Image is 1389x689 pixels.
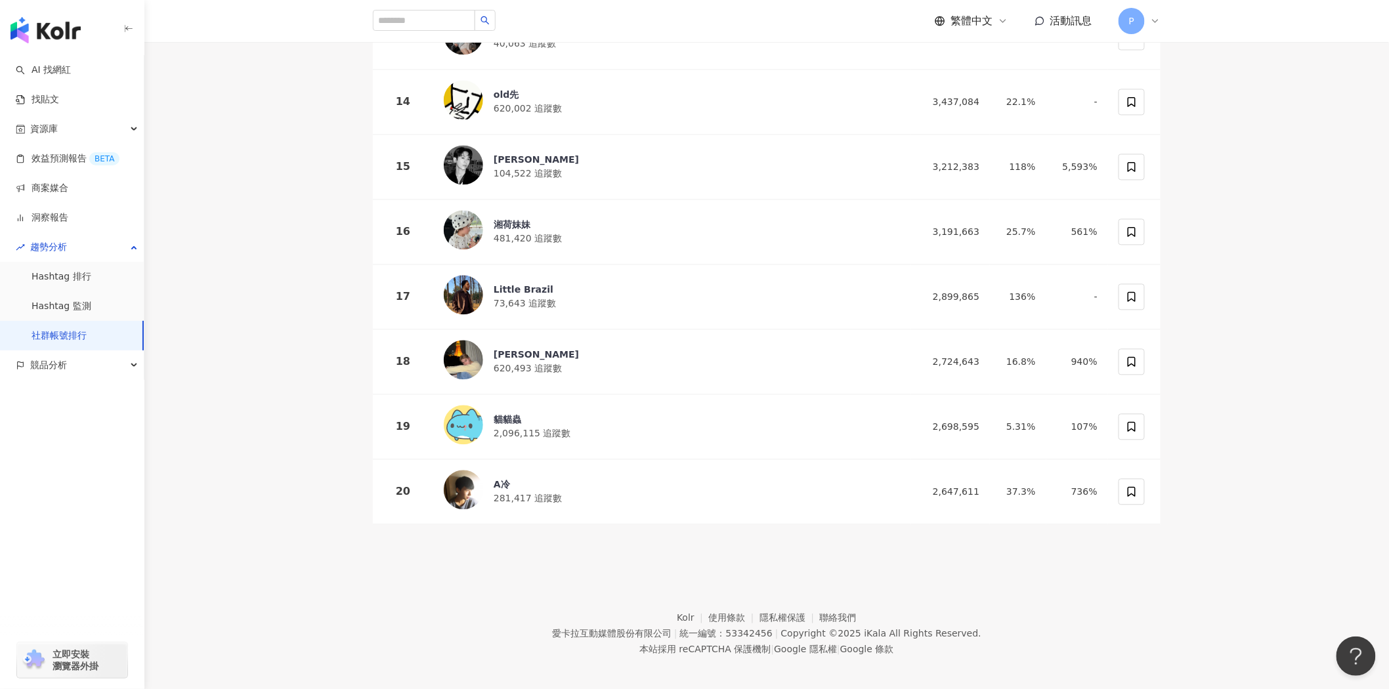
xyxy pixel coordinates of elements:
[1000,225,1035,240] div: 25.7%
[17,642,127,678] a: chrome extension立即安裝 瀏覽器外掛
[1000,290,1035,304] div: 136%
[444,81,901,124] a: KOL Avatarold先620,002 追蹤數
[444,406,483,445] img: KOL Avatar
[444,276,901,319] a: KOL AvatarLittle Brazil73,643 追蹤數
[820,613,857,623] a: 聯絡我們
[494,299,556,309] span: 73,643 追蹤數
[639,642,893,658] span: 本站採用 reCAPTCHA 保護機制
[674,629,677,639] span: |
[21,650,47,671] img: chrome extension
[922,160,979,175] div: 3,212,383
[922,95,979,110] div: 3,437,084
[16,182,68,195] a: 商案媒合
[32,300,91,313] a: Hashtag 監測
[383,159,423,175] div: 15
[552,629,672,639] div: 愛卡拉互動媒體股份有限公司
[383,224,423,240] div: 16
[1000,420,1035,434] div: 5.31%
[494,364,562,374] span: 620,493 追蹤數
[11,17,81,43] img: logo
[30,232,67,262] span: 趨勢分析
[709,613,760,623] a: 使用條款
[1057,225,1098,240] div: 561%
[16,243,25,252] span: rise
[494,39,556,49] span: 40,063 追蹤數
[922,290,979,304] div: 2,899,865
[771,644,775,655] span: |
[494,234,562,244] span: 481,420 追蹤數
[30,114,58,144] span: 資源庫
[1050,14,1092,27] span: 活動訊息
[1129,14,1134,28] span: P
[444,406,901,449] a: KOL Avatar貓貓蟲2,096,115 追蹤數
[494,493,562,504] span: 281,417 追蹤數
[383,419,423,435] div: 19
[383,484,423,500] div: 20
[1057,160,1098,175] div: 5,593%
[444,341,901,384] a: KOL Avatar[PERSON_NAME]620,493 追蹤數
[383,289,423,305] div: 17
[837,644,840,655] span: |
[1000,485,1035,499] div: 37.3%
[53,648,98,672] span: 立即安裝 瀏覽器外掛
[16,93,59,106] a: 找貼文
[759,613,820,623] a: 隱私權保護
[494,413,571,427] div: 貓貓蟲
[922,225,979,240] div: 3,191,663
[494,169,562,179] span: 104,522 追蹤數
[1057,420,1098,434] div: 107%
[494,348,579,362] div: [PERSON_NAME]
[494,428,571,439] span: 2,096,115 追蹤數
[1000,355,1035,369] div: 16.8%
[30,350,67,380] span: 競品分析
[444,81,483,120] img: KOL Avatar
[840,644,894,655] a: Google 條款
[494,478,562,491] div: A冷
[16,152,119,165] a: 效益預測報告BETA
[1057,485,1098,499] div: 736%
[774,644,837,655] a: Google 隱私權
[1000,95,1035,110] div: 22.1%
[775,629,779,639] span: |
[1057,355,1098,369] div: 940%
[680,629,773,639] div: 統一編號：53342456
[1046,70,1108,135] td: -
[922,420,979,434] div: 2,698,595
[444,276,483,315] img: KOL Avatar
[1000,160,1035,175] div: 118%
[481,16,490,25] span: search
[494,104,562,114] span: 620,002 追蹤數
[494,154,579,167] div: [PERSON_NAME]
[383,354,423,370] div: 18
[781,629,981,639] div: Copyright © 2025 All Rights Reserved.
[444,146,901,189] a: KOL Avatar[PERSON_NAME]104,522 追蹤數
[444,470,901,514] a: KOL AvatarA冷281,417 追蹤數
[494,219,562,232] div: 湘荷妹妹
[922,485,979,499] div: 2,647,611
[16,64,71,77] a: searchAI 找網紅
[677,613,708,623] a: Kolr
[383,94,423,110] div: 14
[922,355,979,369] div: 2,724,643
[1046,265,1108,330] td: -
[32,329,87,343] a: 社群帳號排行
[1336,637,1376,676] iframe: Help Scout Beacon - Open
[494,89,562,102] div: old先
[16,211,68,224] a: 洞察報告
[444,146,483,185] img: KOL Avatar
[494,283,556,297] div: Little Brazil
[865,629,887,639] a: iKala
[444,341,483,380] img: KOL Avatar
[444,211,901,254] a: KOL Avatar湘荷妹妹481,420 追蹤數
[951,14,993,28] span: 繁體中文
[444,211,483,250] img: KOL Avatar
[32,270,91,283] a: Hashtag 排行
[444,470,483,510] img: KOL Avatar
